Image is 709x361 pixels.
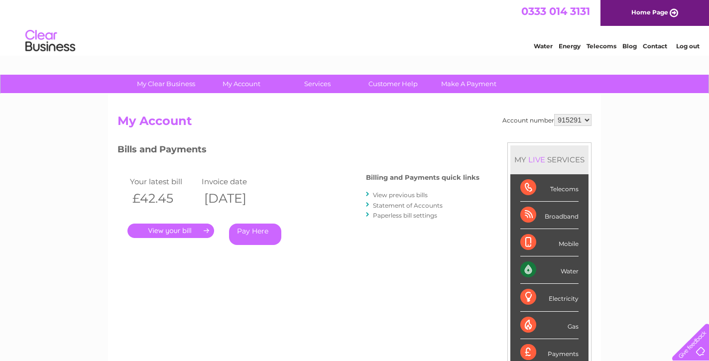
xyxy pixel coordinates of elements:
a: Energy [559,42,581,50]
div: Water [520,256,579,284]
a: Paperless bill settings [373,212,437,219]
div: LIVE [526,155,547,164]
td: Invoice date [199,175,271,188]
div: Clear Business is a trading name of Verastar Limited (registered in [GEOGRAPHIC_DATA] No. 3667643... [120,5,591,48]
a: Services [276,75,358,93]
img: logo.png [25,26,76,56]
a: Water [534,42,553,50]
div: Broadband [520,202,579,229]
a: Make A Payment [428,75,510,93]
div: Account number [502,114,591,126]
div: Electricity [520,284,579,311]
a: Statement of Accounts [373,202,443,209]
a: Pay Here [229,224,281,245]
h3: Bills and Payments [118,142,479,160]
a: . [127,224,214,238]
div: Gas [520,312,579,339]
div: Mobile [520,229,579,256]
th: [DATE] [199,188,271,209]
a: Blog [622,42,637,50]
td: Your latest bill [127,175,199,188]
a: Customer Help [352,75,434,93]
div: MY SERVICES [510,145,589,174]
a: 0333 014 3131 [521,5,590,17]
a: My Clear Business [125,75,207,93]
a: View previous bills [373,191,428,199]
h2: My Account [118,114,591,133]
th: £42.45 [127,188,199,209]
a: Contact [643,42,667,50]
div: Telecoms [520,174,579,202]
h4: Billing and Payments quick links [366,174,479,181]
a: Telecoms [587,42,616,50]
a: Log out [676,42,700,50]
a: My Account [201,75,283,93]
